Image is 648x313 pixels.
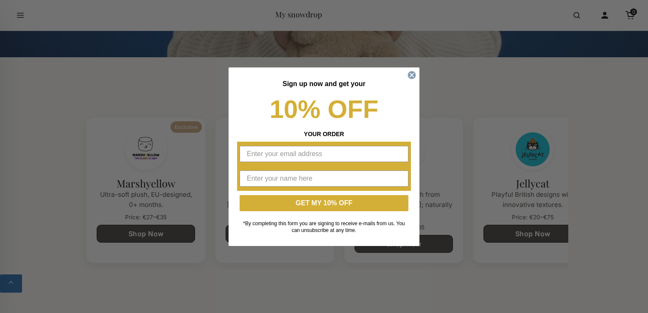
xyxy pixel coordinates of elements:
input: Enter your email address [240,146,408,162]
button: GET MY 10% OFF [240,195,408,211]
span: YOUR ORDER [304,131,344,137]
span: Sign up now and get your [282,80,366,87]
span: 10% OFF [270,95,379,123]
span: *By completing this form you are signing to receive e-mails from us. You can unsubscribe at any t... [243,221,405,233]
button: Close dialog [408,71,416,79]
input: Enter your name here [240,170,408,187]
